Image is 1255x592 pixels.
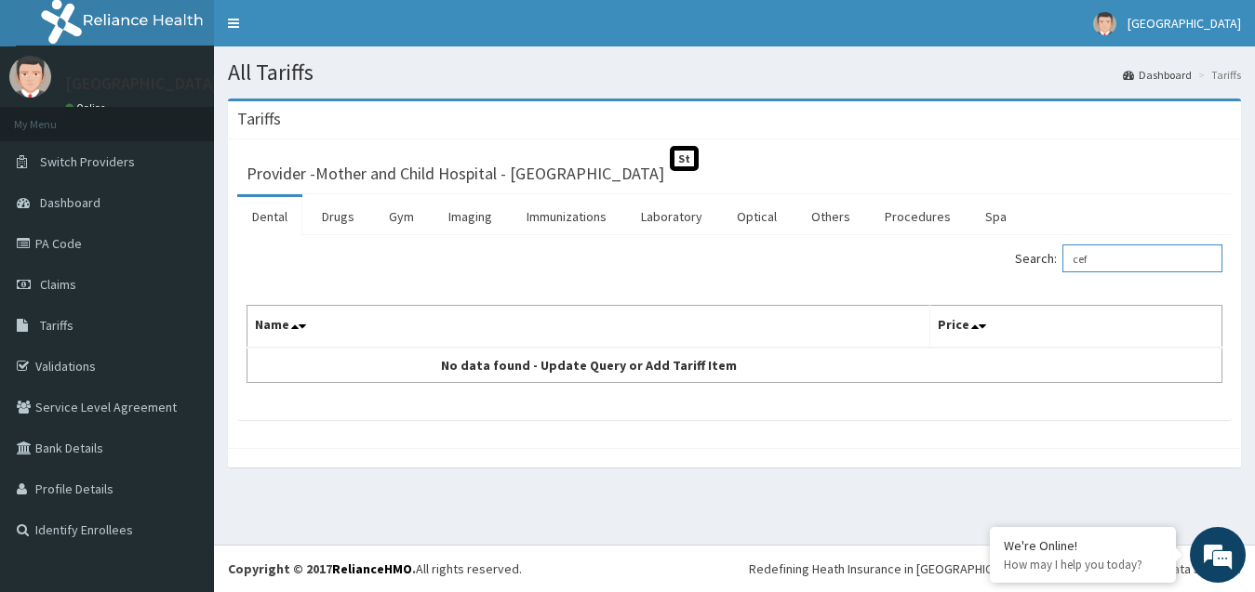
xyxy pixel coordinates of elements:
img: d_794563401_company_1708531726252_794563401 [34,93,75,139]
span: [GEOGRAPHIC_DATA] [1128,15,1241,32]
footer: All rights reserved. [214,545,1255,592]
span: Dashboard [40,194,100,211]
a: Others [796,197,865,236]
strong: Copyright © 2017 . [228,560,416,577]
a: Imaging [434,197,507,236]
th: Name [247,306,930,349]
p: How may I help you today? [1004,557,1162,572]
a: RelianceHMO [332,560,412,577]
span: St [670,146,699,171]
div: Chat with us now [97,104,313,128]
th: Price [929,306,1222,349]
a: Immunizations [512,197,621,236]
a: Gym [374,197,429,236]
a: Online [65,101,110,114]
div: Minimize live chat window [305,9,350,54]
div: Redefining Heath Insurance in [GEOGRAPHIC_DATA] using Telemedicine and Data Science! [749,559,1241,578]
img: User Image [1093,12,1116,35]
a: Drugs [307,197,369,236]
a: Laboratory [626,197,717,236]
a: Procedures [870,197,966,236]
textarea: Type your message and hit 'Enter' [9,394,354,459]
span: Tariffs [40,317,73,334]
a: Dashboard [1123,67,1192,83]
span: Switch Providers [40,153,135,170]
input: Search: [1062,244,1222,272]
a: Dental [237,197,302,236]
h3: Provider - Mother and Child Hospital - [GEOGRAPHIC_DATA] [247,165,664,182]
span: We're online! [108,178,257,365]
a: Spa [970,197,1021,236]
li: Tariffs [1194,67,1241,83]
td: No data found - Update Query or Add Tariff Item [247,348,930,383]
label: Search: [1015,244,1222,272]
h3: Tariffs [237,111,281,127]
p: [GEOGRAPHIC_DATA] [65,75,219,92]
span: Claims [40,276,76,293]
div: We're Online! [1004,537,1162,554]
h1: All Tariffs [228,60,1241,85]
img: User Image [9,56,51,98]
a: Optical [722,197,792,236]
